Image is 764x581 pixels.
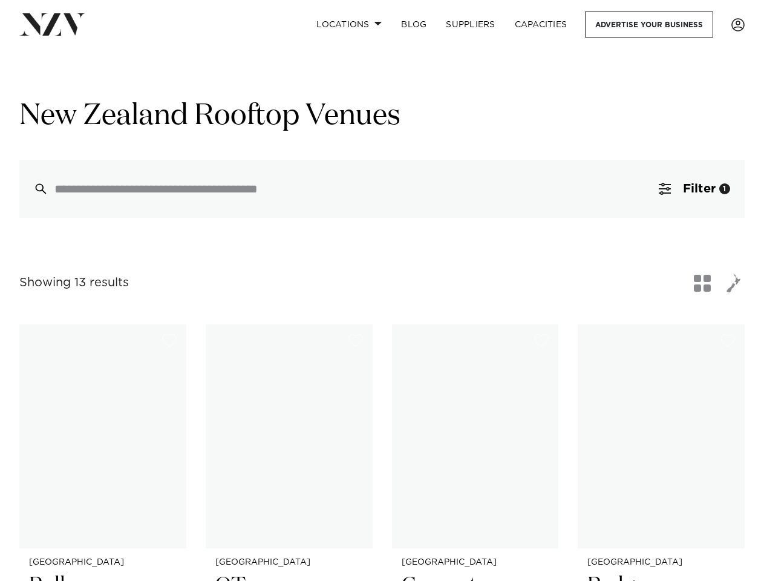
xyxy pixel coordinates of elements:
button: Filter1 [644,160,745,218]
img: nzv-logo.png [19,13,85,35]
small: [GEOGRAPHIC_DATA] [587,558,735,567]
small: [GEOGRAPHIC_DATA] [29,558,177,567]
a: BLOG [391,11,436,38]
a: SUPPLIERS [436,11,504,38]
small: [GEOGRAPHIC_DATA] [215,558,363,567]
a: Locations [307,11,391,38]
h1: New Zealand Rooftop Venues [19,97,745,136]
small: [GEOGRAPHIC_DATA] [402,558,549,567]
a: Capacities [505,11,577,38]
span: Filter [683,183,716,195]
div: Showing 13 results [19,274,129,292]
div: 1 [719,183,730,194]
a: Advertise your business [585,11,713,38]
